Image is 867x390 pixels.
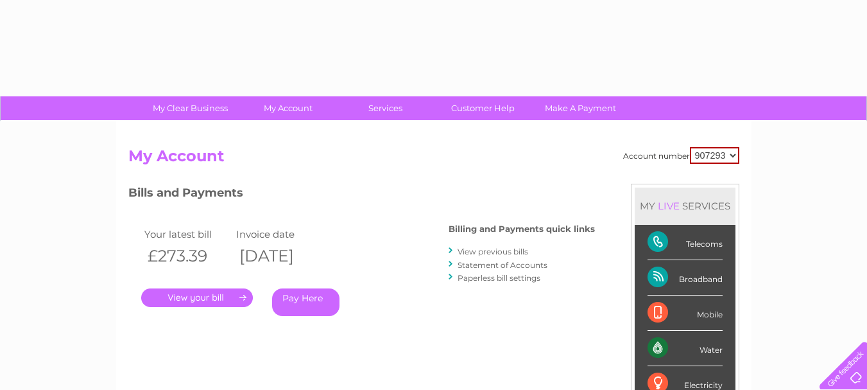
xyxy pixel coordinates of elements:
a: Pay Here [272,288,339,316]
div: LIVE [655,200,682,212]
th: £273.39 [141,243,234,269]
h3: Bills and Payments [128,184,595,206]
a: . [141,288,253,307]
td: Invoice date [233,226,325,243]
a: Make A Payment [528,96,633,120]
a: My Account [235,96,341,120]
div: Account number [623,147,739,164]
a: Services [332,96,438,120]
div: Telecoms [648,225,723,260]
div: Water [648,331,723,366]
div: Broadband [648,260,723,296]
div: Mobile [648,296,723,331]
a: Paperless bill settings [458,273,540,283]
th: [DATE] [233,243,325,269]
h4: Billing and Payments quick links [449,224,595,234]
a: Statement of Accounts [458,260,547,270]
a: View previous bills [458,247,528,256]
a: My Clear Business [137,96,243,120]
td: Your latest bill [141,226,234,243]
div: MY SERVICES [635,188,735,224]
h2: My Account [128,147,739,172]
a: Customer Help [430,96,536,120]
